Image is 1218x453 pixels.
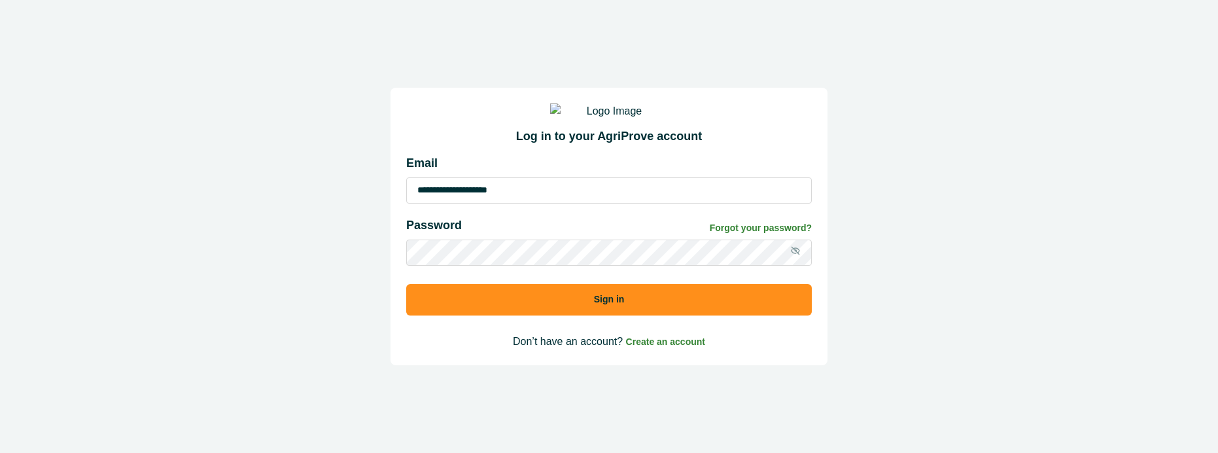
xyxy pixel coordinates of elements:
[406,284,812,316] button: Sign in
[406,334,812,350] p: Don’t have an account?
[406,154,812,172] p: Email
[406,217,462,234] p: Password
[550,103,668,119] img: Logo Image
[626,336,705,347] a: Create an account
[710,221,812,235] a: Forgot your password?
[406,130,812,144] h2: Log in to your AgriProve account
[626,336,705,347] span: Create an account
